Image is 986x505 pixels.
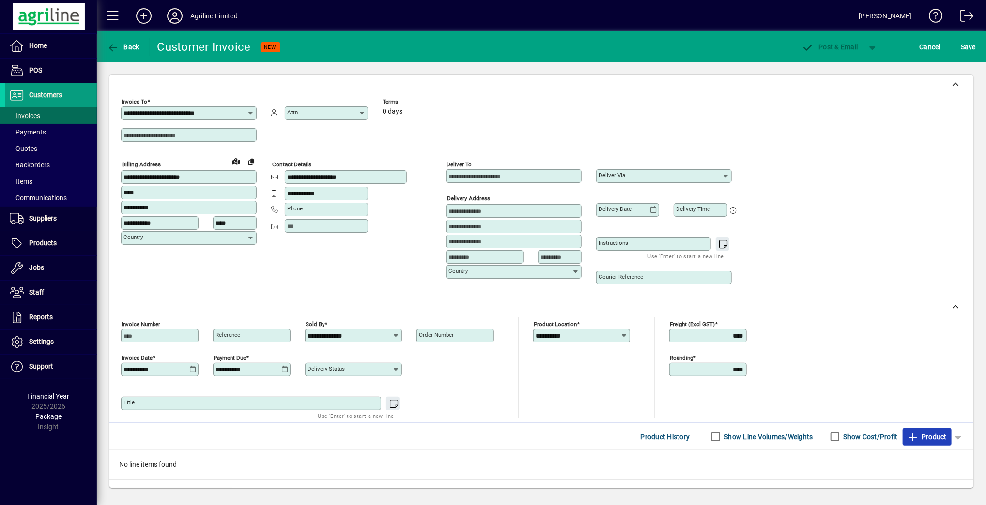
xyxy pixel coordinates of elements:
span: Invoices [10,112,40,119]
span: Products [29,239,57,247]
mat-label: Country [448,267,468,274]
mat-label: Delivery time [676,206,710,212]
button: Copy to Delivery address [244,154,259,169]
a: Staff [5,281,97,305]
span: Settings [29,338,54,345]
button: Profile [159,7,190,25]
div: [PERSON_NAME] [859,8,912,24]
mat-label: Deliver To [447,161,472,168]
mat-label: Courier Reference [599,273,643,280]
a: Products [5,231,97,255]
app-page-header-button: Back [97,38,150,56]
span: Communications [10,194,67,202]
span: ave [961,39,976,55]
mat-label: Delivery date [599,206,632,212]
a: Reports [5,305,97,329]
mat-label: Attn [287,109,298,116]
span: Financial Year [28,392,70,400]
button: Back [105,38,142,56]
a: Settings [5,330,97,354]
span: Reports [29,313,53,321]
mat-label: Reference [216,331,240,338]
a: Communications [5,190,97,206]
mat-label: Product location [534,321,577,327]
span: Home [29,42,47,49]
a: Items [5,173,97,190]
span: Terms [383,99,441,105]
span: Package [35,413,62,420]
span: Jobs [29,264,44,271]
a: POS [5,59,97,83]
mat-label: Payment due [214,355,246,361]
a: Invoices [5,107,97,124]
span: ost & Email [802,43,858,51]
mat-label: Phone [287,205,303,212]
button: Product History [637,428,694,446]
span: Staff [29,288,44,296]
span: Backorders [10,161,50,169]
a: Logout [953,2,974,33]
mat-label: Rounding [670,355,693,361]
span: Suppliers [29,214,57,222]
span: Support [29,362,53,370]
span: 0 days [383,108,402,116]
button: Cancel [917,38,943,56]
div: No line items found [109,450,973,479]
a: View on map [228,153,244,169]
mat-label: Invoice date [122,355,153,361]
mat-label: Invoice number [122,321,160,327]
span: Payments [10,128,46,136]
a: Payments [5,124,97,140]
button: Add [128,7,159,25]
mat-hint: Use 'Enter' to start a new line [318,410,394,421]
span: NEW [264,44,277,50]
a: Support [5,355,97,379]
a: Jobs [5,256,97,280]
mat-label: Delivery status [308,365,345,372]
div: Customer Invoice [157,39,251,55]
mat-label: Deliver via [599,172,625,178]
button: Post & Email [797,38,863,56]
span: Items [10,178,32,185]
span: Product [908,429,947,445]
span: S [961,43,965,51]
span: Cancel [920,39,941,55]
a: Suppliers [5,207,97,231]
a: Backorders [5,157,97,173]
mat-label: Sold by [306,321,324,327]
span: Customers [29,91,62,99]
mat-label: Country [123,234,143,240]
mat-label: Order number [419,331,454,338]
a: Knowledge Base [922,2,943,33]
span: Back [107,43,139,51]
button: Product [903,428,952,446]
mat-label: Instructions [599,239,628,246]
mat-label: Freight (excl GST) [670,321,715,327]
span: P [819,43,823,51]
span: POS [29,66,42,74]
a: Home [5,34,97,58]
label: Show Cost/Profit [842,432,898,442]
button: Save [958,38,978,56]
mat-label: Invoice To [122,98,147,105]
span: Product History [641,429,690,445]
mat-label: Title [123,399,135,406]
a: Quotes [5,140,97,157]
span: Quotes [10,145,37,152]
div: Agriline Limited [190,8,238,24]
label: Show Line Volumes/Weights [723,432,813,442]
mat-hint: Use 'Enter' to start a new line [648,251,724,262]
